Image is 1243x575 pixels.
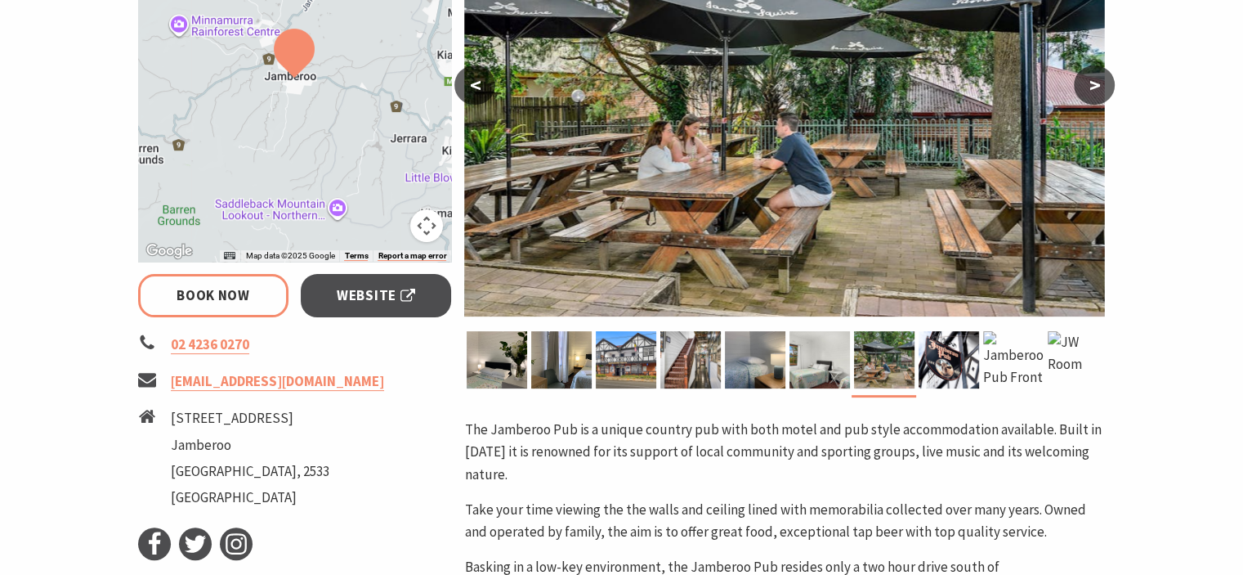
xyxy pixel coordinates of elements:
img: JW Room [1048,331,1108,389]
a: Website [301,274,452,317]
a: Open this area in Google Maps (opens a new window) [142,240,196,262]
button: < [454,65,495,105]
img: Room 6 Group Pub Stay [789,331,850,389]
li: Jamberoo [171,434,329,456]
img: Pub Style Room 9 [467,331,527,389]
img: Pub Style Room 3 [725,331,785,389]
span: Map data ©2025 Google [245,251,334,260]
img: Sign at front of pub [919,331,979,389]
button: Keyboard shortcuts [224,250,235,262]
button: Map camera controls [410,209,443,242]
li: [GEOGRAPHIC_DATA] [171,487,329,509]
span: Website [337,285,415,307]
a: 02 4236 0270 [171,335,249,354]
img: Beer Garden rear of Pub [854,331,914,389]
button: > [1074,65,1115,105]
p: The Jamberoo Pub is a unique country pub with both motel and pub style accommodation available. B... [464,419,1105,486]
a: [EMAIL_ADDRESS][DOMAIN_NAME] [171,372,384,391]
p: Take your time viewing the the walls and ceiling lined with memorabilia collected over many years... [464,499,1105,543]
a: Terms (opens in new tab) [344,251,368,261]
img: Pub Style Room 4 [531,331,592,389]
li: [STREET_ADDRESS] [171,407,329,429]
img: Google [142,240,196,262]
li: [GEOGRAPHIC_DATA], 2533 [171,460,329,483]
img: Stairs middle of building to upstairs accommodation [660,331,721,389]
img: Jamberoo Pub Front View [983,331,1044,389]
a: Book Now [138,274,289,317]
img: Jamberoo Pub from street [596,331,656,389]
a: Report a map error [378,251,446,261]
